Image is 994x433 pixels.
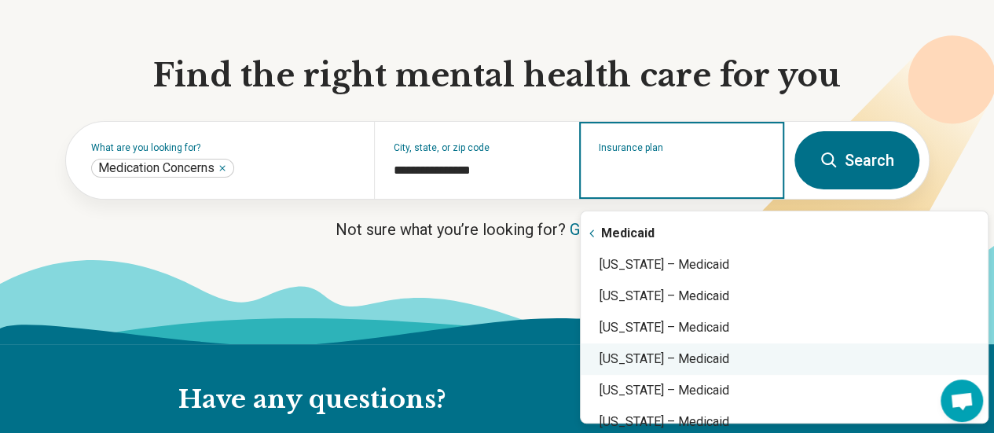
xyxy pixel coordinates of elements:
div: [US_STATE] – Medicaid [581,312,988,343]
div: [US_STATE] – Medicaid [581,375,988,406]
div: [US_STATE] – Medicaid [581,249,988,281]
button: Medication Concerns [218,163,227,173]
a: Get matched [570,220,658,239]
div: Medicaid [581,218,988,249]
div: Open chat [941,380,983,422]
h2: Have any questions? [178,383,778,416]
span: Medication Concerns [98,160,215,176]
p: Not sure what you’re looking for? [65,218,930,240]
div: [US_STATE] – Medicaid [581,343,988,375]
h1: Find the right mental health care for you [65,55,930,96]
div: Medication Concerns [91,159,234,178]
div: [US_STATE] – Medicaid [581,281,988,312]
button: Search [794,131,919,189]
label: What are you looking for? [91,143,355,152]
